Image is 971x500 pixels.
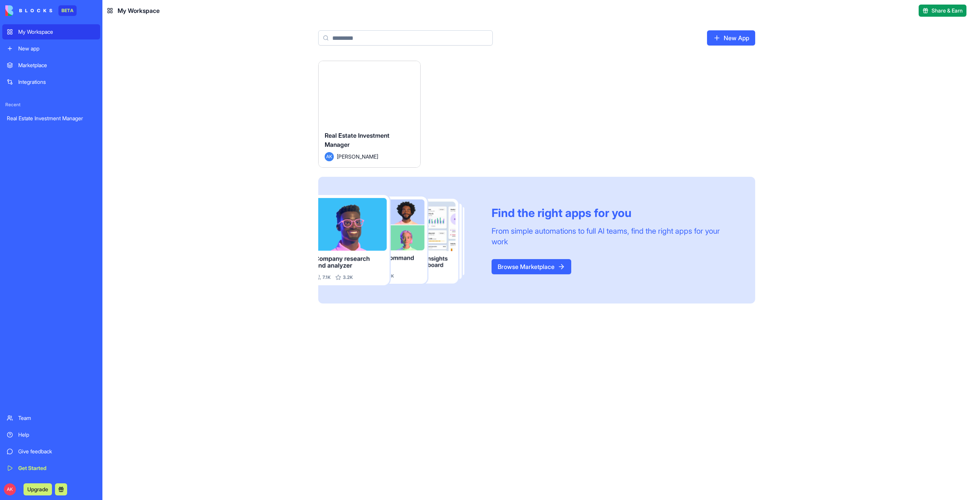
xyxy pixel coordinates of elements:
div: Integrations [18,78,96,86]
a: Help [2,427,100,442]
div: Give feedback [18,448,96,455]
a: New app [2,41,100,56]
div: Find the right apps for you [492,206,737,220]
div: Help [18,431,96,439]
a: Marketplace [2,58,100,73]
a: Real Estate Investment Manager [2,111,100,126]
button: Share & Earn [919,5,966,17]
img: Frame_181_egmpey.png [318,195,479,286]
a: Integrations [2,74,100,90]
span: [PERSON_NAME] [337,153,378,160]
div: New app [18,45,96,52]
a: Browse Marketplace [492,259,571,274]
a: My Workspace [2,24,100,39]
div: BETA [58,5,77,16]
button: Upgrade [24,483,52,495]
span: My Workspace [118,6,160,15]
a: BETA [5,5,77,16]
div: From simple automations to full AI teams, find the right apps for your work [492,226,737,247]
a: Get Started [2,461,100,476]
span: AK [4,483,16,495]
a: Team [2,410,100,426]
div: My Workspace [18,28,96,36]
div: Team [18,414,96,422]
span: Real Estate Investment Manager [325,132,390,148]
img: logo [5,5,52,16]
div: Marketplace [18,61,96,69]
a: Real Estate Investment ManagerAK[PERSON_NAME] [318,61,421,168]
a: Give feedback [2,444,100,459]
span: Recent [2,102,100,108]
a: New App [707,30,755,46]
span: Share & Earn [932,7,963,14]
a: Upgrade [24,485,52,493]
div: Get Started [18,464,96,472]
div: Real Estate Investment Manager [7,115,96,122]
span: AK [325,152,334,161]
